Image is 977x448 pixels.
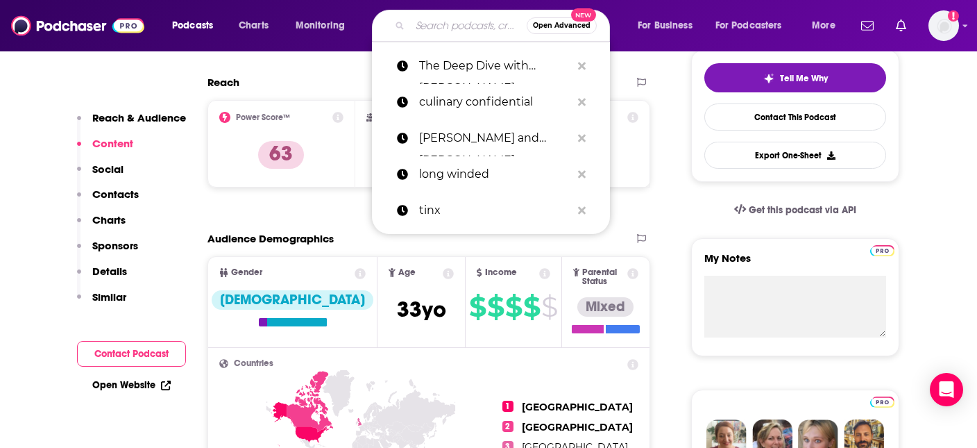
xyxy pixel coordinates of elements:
span: Countries [234,359,273,368]
span: For Podcasters [715,16,782,35]
button: Social [77,163,124,188]
div: Search podcasts, credits, & more... [385,10,623,42]
button: Similar [77,290,126,316]
span: Open Advanced [533,22,591,29]
a: Get this podcast via API [723,193,867,227]
p: The Deep Dive with Jessica St. Clair and June Diane Raphael [419,48,571,84]
button: Open AdvancedNew [527,17,597,34]
img: Podchaser - Follow, Share and Rate Podcasts [11,13,144,39]
span: $ [523,296,540,318]
p: culinary confidential [419,84,571,120]
div: [DEMOGRAPHIC_DATA] [212,290,373,310]
button: Sponsors [77,239,138,265]
label: My Notes [704,251,886,276]
a: culinary confidential [372,84,610,120]
span: 2 [502,421,513,432]
button: Export One-Sheet [704,142,886,169]
a: Pro website [870,395,894,408]
a: The Deep Dive with [PERSON_NAME]. [PERSON_NAME] and [PERSON_NAME] [372,48,610,84]
span: Age [398,268,416,277]
span: $ [541,296,557,318]
span: Get this podcast via API [749,204,856,216]
p: Sponsors [92,239,138,252]
input: Search podcasts, credits, & more... [410,15,527,37]
a: Show notifications dropdown [890,14,912,38]
button: open menu [802,15,853,37]
button: Reach & Audience [77,111,186,137]
div: Open Intercom Messenger [930,373,963,406]
a: Open Website [92,379,171,391]
p: long winded [419,156,571,192]
span: More [812,16,835,35]
span: Charts [239,16,269,35]
p: 63 [258,141,304,169]
span: Tell Me Why [780,73,828,84]
p: Reach & Audience [92,111,186,124]
span: Podcasts [172,16,213,35]
span: [GEOGRAPHIC_DATA] [522,421,633,433]
span: Parental Status [582,268,625,286]
button: Contacts [77,188,139,213]
button: open menu [286,15,363,37]
a: Pro website [870,243,894,256]
span: 1 [502,401,513,412]
span: $ [505,296,522,318]
span: 33 yo [397,296,446,323]
h2: Power Score™ [236,113,290,122]
span: $ [487,296,504,318]
p: Charts [92,213,126,226]
p: Contacts [92,188,139,201]
p: Details [92,265,127,278]
a: tinx [372,192,610,229]
button: Show profile menu [928,10,959,41]
span: Income [485,268,517,277]
h2: Audience Demographics [207,232,334,245]
span: New [571,8,596,22]
img: Podchaser Pro [870,397,894,408]
button: Contact Podcast [77,341,186,367]
p: Content [92,137,133,150]
a: Show notifications dropdown [856,14,879,38]
button: Details [77,265,127,290]
img: Podchaser Pro [870,245,894,256]
span: For Business [638,16,693,35]
p: tinx [419,192,571,229]
a: long winded [372,156,610,192]
button: open menu [162,15,231,37]
button: open menu [628,15,710,37]
p: Social [92,163,124,176]
a: [PERSON_NAME] and [PERSON_NAME] [372,120,610,156]
a: Contact This Podcast [704,103,886,131]
a: Charts [230,15,277,37]
p: Similar [92,290,126,304]
img: tell me why sparkle [763,73,774,84]
img: User Profile [928,10,959,41]
button: open menu [706,15,802,37]
span: $ [469,296,486,318]
button: tell me why sparkleTell Me Why [704,63,886,92]
span: [GEOGRAPHIC_DATA] [522,401,633,413]
h2: Reach [207,76,239,89]
button: Content [77,137,133,163]
svg: Add a profile image [948,10,959,22]
div: Mixed [577,297,634,317]
p: matt and bob [419,120,571,156]
span: Monitoring [296,16,345,35]
span: Logged in as emma.garth [928,10,959,41]
button: Charts [77,213,126,239]
span: Gender [231,268,262,277]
